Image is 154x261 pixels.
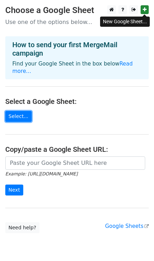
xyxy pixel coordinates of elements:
[5,97,149,106] h4: Select a Google Sheet:
[100,17,150,27] div: New Google Sheet...
[5,18,149,26] p: Use one of the options below...
[5,145,149,154] h4: Copy/paste a Google Sheet URL:
[12,60,142,75] p: Find your Google Sheet in the box below
[5,156,145,170] input: Paste your Google Sheet URL here
[5,185,23,195] input: Next
[119,227,154,261] iframe: Chat Widget
[5,222,39,233] a: Need help?
[119,227,154,261] div: Widget chat
[12,41,142,57] h4: How to send your first MergeMail campaign
[5,5,149,15] h3: Choose a Google Sheet
[5,171,78,176] small: Example: [URL][DOMAIN_NAME]
[12,61,133,74] a: Read more...
[5,111,32,122] a: Select...
[105,223,149,229] a: Google Sheets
